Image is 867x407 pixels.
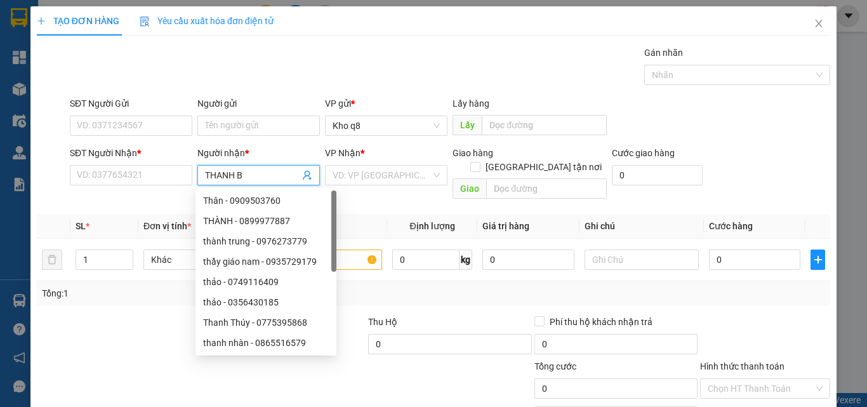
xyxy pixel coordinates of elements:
span: Đơn vị tính [143,221,191,231]
div: thanh nhàn - 0865516579 [203,336,329,350]
div: Thân - 0909503760 [203,194,329,208]
div: THÀNH - 0899977887 [203,214,329,228]
input: Dọc đường [486,178,607,199]
div: thảo - 0749116409 [203,275,329,289]
input: Dọc đường [482,115,607,135]
span: Tổng cước [534,361,576,371]
span: TẠO ĐƠN HÀNG [37,16,119,26]
div: thảo - 0356430185 [203,295,329,309]
div: Thanh Thúy - 0775395868 [195,312,336,333]
div: thầy giáo nam - 0935729179 [195,251,336,272]
div: thầy giáo nam - 0935729179 [203,255,329,269]
span: Lấy [453,115,482,135]
span: Thu Hộ [368,317,397,327]
div: Người nhận [197,146,320,160]
input: Cước giao hàng [612,165,703,185]
span: SL [76,221,86,231]
span: Định lượng [409,221,454,231]
div: Thân - 0909503760 [195,190,336,211]
input: Ghi Chú [585,250,699,270]
span: user-add [302,170,312,180]
div: thành trung - 0976273779 [203,234,329,248]
span: Lấy hàng [453,98,489,109]
div: thanh nhàn - 0865516579 [195,333,336,353]
img: icon [140,17,150,27]
span: Phí thu hộ khách nhận trả [545,315,658,329]
input: 0 [482,250,574,270]
span: VP Nhận [325,148,361,158]
button: plus [811,250,825,270]
div: Tổng: 1 [42,286,336,300]
div: SĐT Người Gửi [70,97,192,110]
div: Người gửi [197,97,320,110]
button: Close [801,6,837,42]
span: kg [460,250,472,270]
div: thảo - 0749116409 [195,272,336,292]
div: SĐT Người Nhận [70,146,192,160]
div: thành trung - 0976273779 [195,231,336,251]
div: VP gửi [325,97,447,110]
span: close [814,18,824,29]
span: plus [37,17,46,25]
span: Giao hàng [453,148,493,158]
div: THÀNH - 0899977887 [195,211,336,231]
button: delete [42,250,62,270]
span: Giao [453,178,486,199]
div: Thanh Thúy - 0775395868 [203,316,329,330]
span: Giá trị hàng [482,221,529,231]
th: Ghi chú [579,214,704,239]
span: [GEOGRAPHIC_DATA] tận nơi [480,160,607,174]
span: Kho q8 [333,116,440,135]
div: thảo - 0356430185 [195,292,336,312]
span: plus [811,255,824,265]
span: Khác [151,250,250,269]
label: Gán nhãn [644,48,683,58]
label: Cước giao hàng [612,148,675,158]
span: Cước hàng [709,221,753,231]
span: Yêu cầu xuất hóa đơn điện tử [140,16,274,26]
label: Hình thức thanh toán [700,361,784,371]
